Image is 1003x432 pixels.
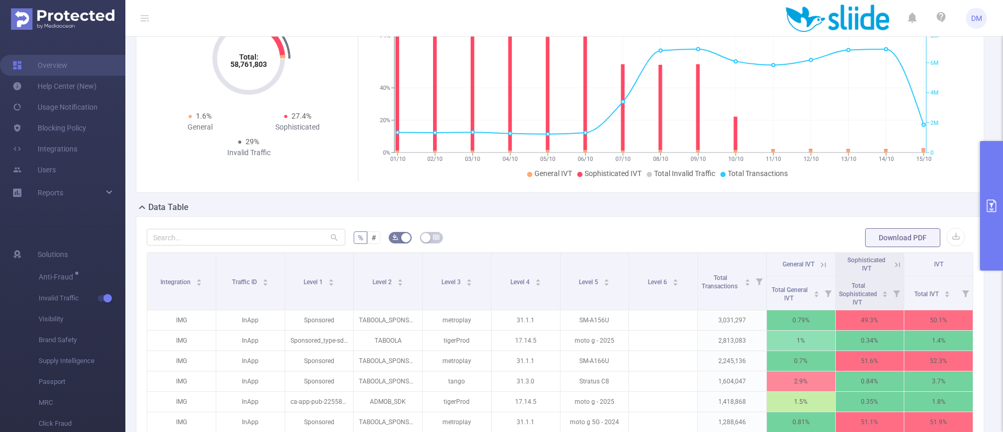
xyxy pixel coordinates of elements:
[39,330,125,351] span: Brand Safety
[841,156,856,162] tspan: 13/10
[944,289,950,293] i: icon: caret-up
[263,277,269,281] i: icon: caret-up
[492,392,560,412] p: 17.14.5
[603,277,610,284] div: Sort
[492,331,560,351] p: 17.14.5
[285,392,354,412] p: ca-app-pub-2255874523099042/8784969814
[147,310,216,330] p: IMG
[372,278,393,286] span: Level 2
[836,412,904,432] p: 51.1%
[433,234,439,240] i: icon: table
[263,282,269,285] i: icon: caret-down
[944,293,950,296] i: icon: caret-down
[465,156,480,162] tspan: 03/10
[39,392,125,413] span: MRC
[423,412,491,432] p: metroplay
[196,277,202,284] div: Sort
[728,156,743,162] tspan: 10/10
[690,156,705,162] tspan: 09/10
[744,277,750,281] i: icon: caret-up
[836,351,904,371] p: 51.6%
[813,289,819,293] i: icon: caret-up
[354,412,422,432] p: TABOOLA_SPONSORED
[147,412,216,432] p: IMG
[38,189,63,197] span: Reports
[354,351,422,371] p: TABOOLA_SPONSORED
[744,282,750,285] i: icon: caret-down
[380,117,390,124] tspan: 20%
[767,371,835,391] p: 2.9%
[698,351,766,371] p: 2,245,136
[39,351,125,371] span: Supply Intelligence
[654,169,715,178] span: Total Invalid Traffic
[561,351,629,371] p: SM-A166U
[904,412,973,432] p: 51.9%
[371,233,376,242] span: #
[904,310,973,330] p: 50.1%
[765,156,780,162] tspan: 11/10
[398,282,403,285] i: icon: caret-down
[329,282,334,285] i: icon: caret-down
[930,149,934,156] tspan: 0
[839,282,877,306] span: Total Sophisticated IVT
[767,351,835,371] p: 0.7%
[821,276,835,310] i: Filter menu
[836,371,904,391] p: 0.84%
[971,8,982,29] span: DM
[291,112,311,120] span: 27.4%
[148,201,189,214] h2: Data Table
[196,112,212,120] span: 1.6%
[13,55,67,76] a: Overview
[930,90,939,97] tspan: 4M
[728,169,788,178] span: Total Transactions
[578,156,593,162] tspan: 06/10
[423,310,491,330] p: metroplay
[11,8,114,30] img: Protected Media
[13,118,86,138] a: Blocking Policy
[423,371,491,391] p: tango
[561,371,629,391] p: Stratus C8
[423,331,491,351] p: tigerProd
[535,277,541,281] i: icon: caret-up
[561,392,629,412] p: moto g - 2025
[836,331,904,351] p: 0.34%
[944,289,950,296] div: Sort
[354,392,422,412] p: ADMOB_SDK
[904,371,973,391] p: 3.7%
[882,289,888,296] div: Sort
[698,392,766,412] p: 1,418,868
[836,310,904,330] p: 49.3%
[200,147,298,158] div: Invalid Traffic
[39,371,125,392] span: Passport
[147,331,216,351] p: IMG
[889,276,904,310] i: Filter menu
[13,159,56,180] a: Users
[285,371,354,391] p: Sponsored
[216,310,285,330] p: InApp
[847,256,885,272] span: Sophisticated IVT
[492,310,560,330] p: 31.1.1
[492,371,560,391] p: 31.3.0
[702,274,739,290] span: Total Transactions
[397,277,403,284] div: Sort
[216,392,285,412] p: InApp
[13,138,77,159] a: Integrations
[813,289,820,296] div: Sort
[934,261,943,268] span: IVT
[423,392,491,412] p: tigerProd
[380,85,390,91] tspan: 40%
[380,33,390,40] tspan: 74%
[39,309,125,330] span: Visibility
[930,120,939,126] tspan: 2M
[604,277,610,281] i: icon: caret-up
[13,97,98,118] a: Usage Notification
[249,122,346,133] div: Sophisticated
[354,310,422,330] p: TABOOLA_SPONSORED
[262,277,269,284] div: Sort
[216,412,285,432] p: InApp
[304,278,324,286] span: Level 1
[398,277,403,281] i: icon: caret-up
[441,278,462,286] span: Level 3
[653,156,668,162] tspan: 08/10
[328,277,334,284] div: Sort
